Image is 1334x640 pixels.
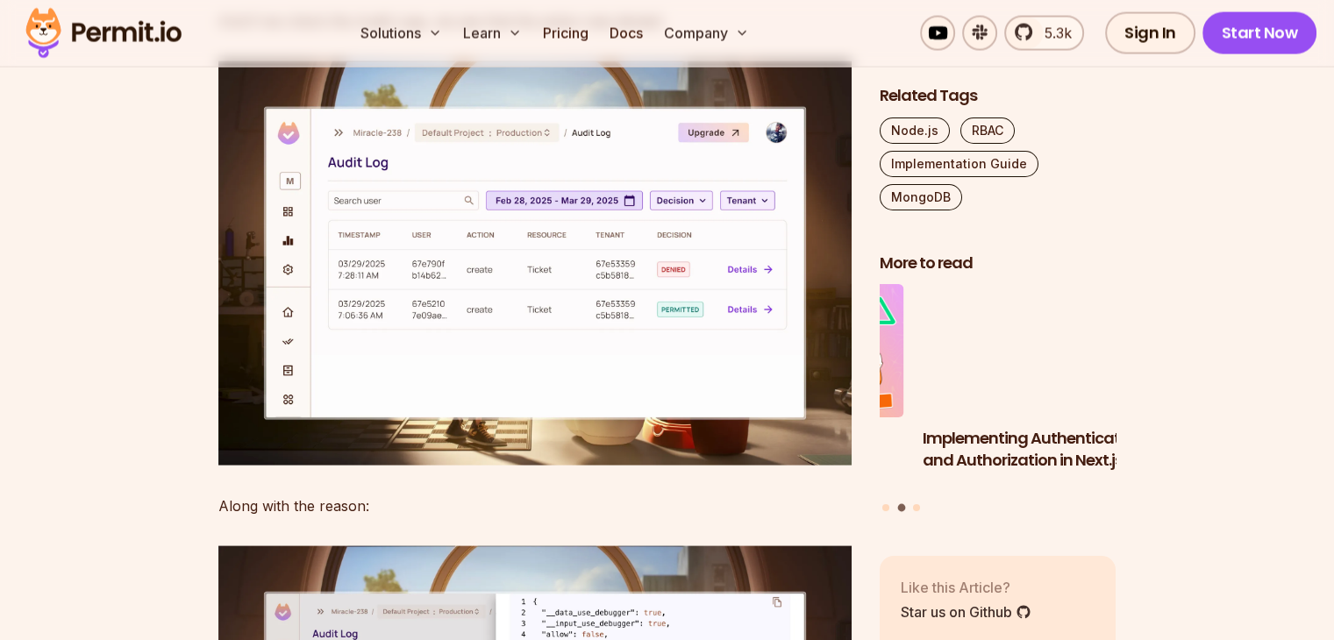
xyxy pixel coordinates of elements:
[1105,12,1195,54] a: Sign In
[667,427,904,471] h3: Implementing Multi-Tenant RBAC in Nuxt.js
[536,16,596,51] a: Pricing
[1004,16,1084,51] a: 5.3k
[667,284,904,493] li: 1 of 3
[882,503,889,510] button: Go to slide 1
[18,4,189,63] img: Permit logo
[880,84,1116,106] h2: Related Tags
[923,427,1159,471] h3: Implementing Authentication and Authorization in Next.js
[880,284,1116,514] div: Posts
[901,601,1031,622] a: Star us on Github
[923,284,1159,493] li: 2 of 3
[218,494,852,518] p: Along with the reason:
[353,16,449,51] button: Solutions
[960,117,1015,143] a: RBAC
[657,16,756,51] button: Company
[923,284,1159,493] a: Implementing Authentication and Authorization in Next.jsImplementing Authentication and Authoriza...
[880,252,1116,274] h2: More to read
[880,117,950,143] a: Node.js
[456,16,529,51] button: Learn
[897,503,905,511] button: Go to slide 2
[901,576,1031,597] p: Like this Article?
[1202,12,1317,54] a: Start Now
[218,61,852,466] img: image.png
[603,16,650,51] a: Docs
[880,150,1038,176] a: Implementation Guide
[913,503,920,510] button: Go to slide 3
[923,284,1159,417] img: Implementing Authentication and Authorization in Next.js
[1034,23,1072,44] span: 5.3k
[880,183,962,210] a: MongoDB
